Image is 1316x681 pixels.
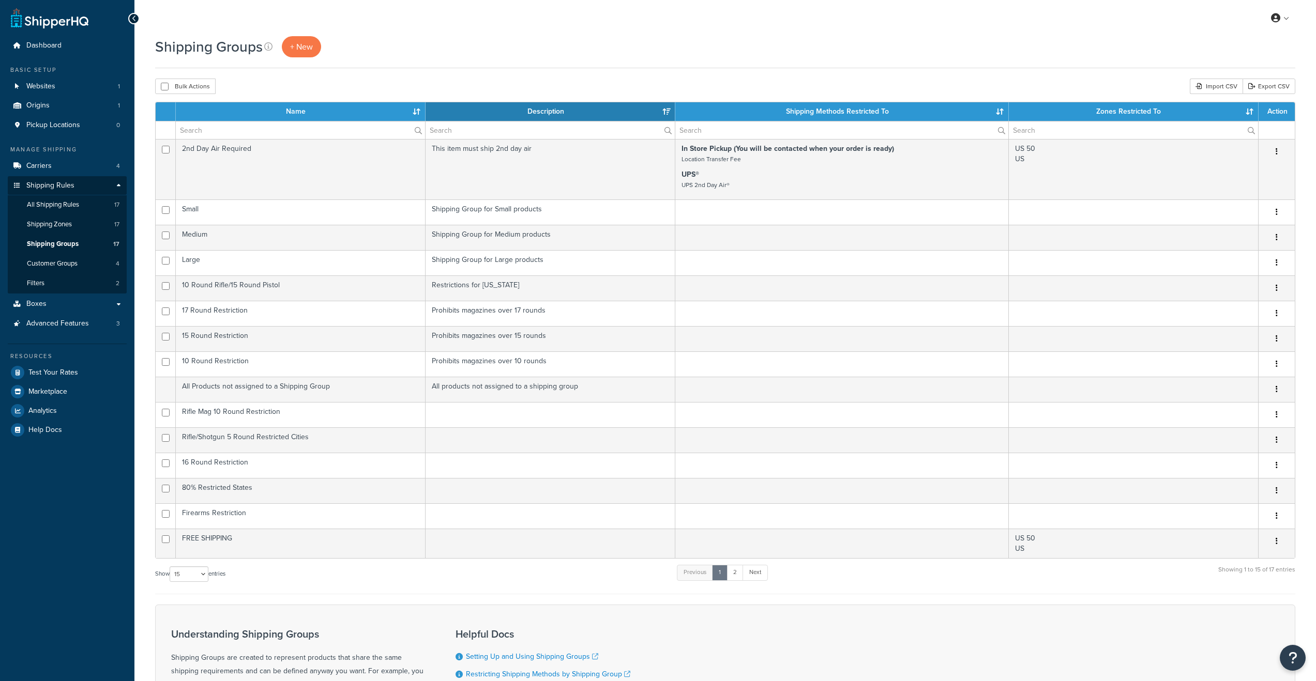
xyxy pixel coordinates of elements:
[116,162,120,171] span: 4
[8,274,127,293] li: Filters
[176,529,426,558] td: FREE SHIPPING
[27,279,44,288] span: Filters
[1243,79,1295,94] a: Export CSV
[682,180,730,190] small: UPS 2nd Day Air®
[176,199,426,225] td: Small
[282,36,321,57] a: + New
[8,96,127,115] a: Origins 1
[1218,564,1295,586] div: Showing 1 to 15 of 17 entries
[26,162,52,171] span: Carriers
[1259,102,1295,121] th: Action
[155,79,216,94] button: Bulk Actions
[682,154,741,164] small: Location Transfer Fee
[8,96,127,115] li: Origins
[466,669,630,679] a: Restricting Shipping Methods by Shipping Group
[1009,529,1259,558] td: US 50 US
[8,77,127,96] li: Websites
[8,314,127,333] li: Advanced Features
[1009,121,1258,139] input: Search
[8,195,127,214] li: All Shipping Rules
[712,565,728,580] a: 1
[176,275,426,301] td: 10 Round Rifle/15 Round Pistol
[675,121,1008,139] input: Search
[426,225,675,250] td: Shipping Group for Medium products
[426,139,675,199] td: This item must ship 2nd day air
[8,274,127,293] a: Filters 2
[26,181,74,190] span: Shipping Rules
[176,377,426,402] td: All Products not assigned to a Shipping Group
[682,169,699,180] strong: UPS®
[118,101,120,110] span: 1
[171,628,430,640] h3: Understanding Shipping Groups
[426,377,675,402] td: All products not assigned to a shipping group
[11,8,88,28] a: ShipperHQ Home
[8,116,127,135] li: Pickup Locations
[176,121,425,139] input: Search
[8,401,127,420] a: Analytics
[8,382,127,401] a: Marketplace
[114,200,119,209] span: 17
[8,157,127,176] li: Carriers
[28,407,57,415] span: Analytics
[8,352,127,361] div: Resources
[28,426,62,435] span: Help Docs
[176,478,426,503] td: 80% Restricted States
[727,565,744,580] a: 2
[26,41,62,50] span: Dashboard
[8,363,127,382] a: Test Your Rates
[116,259,119,268] span: 4
[176,427,426,453] td: Rifle/Shotgun 5 Round Restricted Cities
[28,388,67,396] span: Marketplace
[26,121,80,130] span: Pickup Locations
[8,254,127,273] a: Customer Groups 4
[426,121,675,139] input: Search
[8,66,127,74] div: Basic Setup
[675,102,1008,121] th: Shipping Methods Restricted To: activate to sort column ascending
[426,102,675,121] th: Description: activate to sort column ascending
[8,215,127,234] a: Shipping Zones 17
[26,319,89,328] span: Advanced Features
[1009,102,1259,121] th: Zones Restricted To: activate to sort column ascending
[27,259,78,268] span: Customer Groups
[426,275,675,301] td: Restrictions for [US_STATE]
[8,215,127,234] li: Shipping Zones
[116,319,120,328] span: 3
[426,301,675,326] td: Prohibits magazines over 17 rounds
[290,41,313,53] span: + New
[170,566,208,582] select: Showentries
[8,157,127,176] a: Carriers 4
[176,250,426,275] td: Large
[466,651,598,662] a: Setting Up and Using Shipping Groups
[176,139,426,199] td: 2nd Day Air Required
[8,295,127,314] a: Boxes
[118,82,120,91] span: 1
[426,326,675,351] td: Prohibits magazines over 15 rounds
[8,314,127,333] a: Advanced Features 3
[176,402,426,427] td: Rifle Mag 10 Round Restriction
[26,82,55,91] span: Websites
[456,628,655,640] h3: Helpful Docs
[8,77,127,96] a: Websites 1
[155,37,263,57] h1: Shipping Groups
[176,503,426,529] td: Firearms Restriction
[176,225,426,250] td: Medium
[8,176,127,294] li: Shipping Rules
[27,240,79,249] span: Shipping Groups
[26,101,50,110] span: Origins
[8,421,127,439] a: Help Docs
[743,565,768,580] a: Next
[116,279,119,288] span: 2
[116,121,120,130] span: 0
[8,36,127,55] a: Dashboard
[1009,139,1259,199] td: US 50 US
[1280,645,1306,671] button: Open Resource Center
[114,220,119,229] span: 17
[8,235,127,254] a: Shipping Groups 17
[176,351,426,377] td: 10 Round Restriction
[28,368,78,377] span: Test Your Rates
[8,116,127,135] a: Pickup Locations 0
